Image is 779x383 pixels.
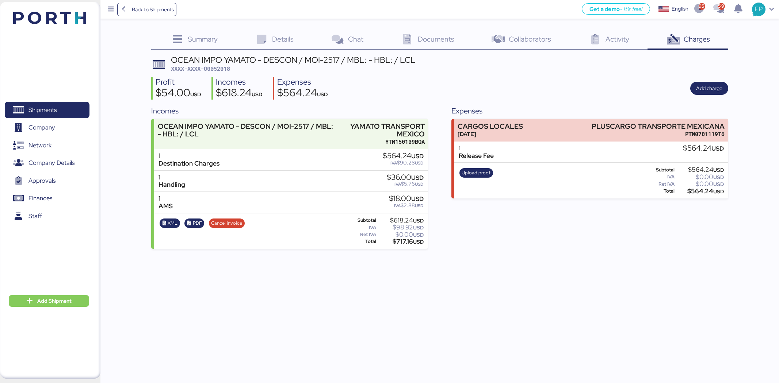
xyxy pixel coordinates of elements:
div: CARGOS LOCALES [458,123,523,130]
button: Add Shipment [9,295,89,307]
div: Total [345,239,376,244]
span: USD [411,195,424,203]
span: USD [252,91,263,98]
div: Total [645,189,675,194]
span: Network [28,140,51,151]
span: Details [272,34,294,44]
div: IVA [645,174,675,179]
div: Expenses [451,105,728,116]
div: Destination Charges [159,160,219,167]
span: Summary [188,34,218,44]
span: Collaborators [509,34,551,44]
div: OCEAN IMPO YAMATO - DESCON / MOI-2517 / MBL: - HBL: / LCL [171,56,416,64]
div: English [672,5,688,13]
div: Expenses [277,77,328,88]
div: Ret IVA [345,232,376,237]
div: $5.76 [387,181,424,187]
div: $54.00 [156,88,201,100]
span: FP [755,4,763,14]
button: PDF [184,218,204,228]
span: USD [411,174,424,182]
span: USD [713,167,724,173]
a: Finances [5,190,89,207]
span: Add charge [696,84,722,93]
span: USD [713,181,724,187]
span: Documents [418,34,454,44]
span: USD [413,217,424,224]
span: Chat [348,34,363,44]
div: OCEAN IMPO YAMATO - DESCON / MOI-2517 / MBL: - HBL: / LCL [158,123,336,138]
a: Back to Shipments [117,3,177,16]
div: AMS [159,202,173,210]
div: YTM150109BQA [339,138,424,146]
div: $717.16 [378,239,424,244]
div: Subtotal [345,218,376,223]
span: USD [415,181,424,187]
span: Upload proof [462,169,490,177]
a: Approvals [5,173,89,189]
div: $98.92 [378,225,424,230]
div: $618.24 [216,88,263,100]
span: Back to Shipments [132,5,174,14]
button: Menu [105,3,117,16]
div: Ret IVA [645,182,675,187]
div: [DATE] [458,130,523,138]
div: $618.24 [378,218,424,223]
span: USD [317,91,328,98]
div: PTM0701119T6 [592,130,725,138]
div: Subtotal [645,167,675,173]
span: IVA [390,160,397,166]
button: Upload proof [459,168,493,178]
div: 1 [159,152,219,160]
div: IVA [345,225,376,230]
div: $36.00 [387,174,424,182]
a: Shipments [5,102,89,119]
span: USD [413,224,424,231]
button: Add charge [690,82,728,95]
span: USD [415,203,424,209]
div: 1 [459,144,494,152]
span: Company [28,122,55,133]
div: Profit [156,77,201,88]
div: $564.24 [383,152,424,160]
span: USD [713,188,724,195]
div: $564.24 [277,88,328,100]
div: Incomes [216,77,263,88]
div: Handling [159,181,185,189]
a: Staff [5,208,89,224]
span: PDF [193,219,202,227]
div: Release Fee [459,152,494,160]
div: PLUSCARGO TRANSPORTE MEXICANA [592,123,725,130]
span: Add Shipment [37,297,72,305]
span: USD [711,144,724,152]
a: Company [5,119,89,136]
div: $90.28 [383,160,424,166]
div: $0.00 [676,181,724,187]
span: Finances [28,193,52,204]
span: USD [413,232,424,238]
div: 1 [159,174,185,181]
span: USD [190,91,201,98]
span: Cancel invoice [211,219,242,227]
div: $564.24 [676,189,724,194]
span: Company Details [28,158,75,168]
span: IVA [394,181,401,187]
span: USD [411,152,424,160]
span: Activity [606,34,629,44]
span: USD [413,239,424,245]
a: Network [5,137,89,154]
button: XML [160,218,180,228]
button: Cancel invoice [209,218,245,228]
span: USD [713,174,724,181]
span: Shipments [28,105,57,115]
span: XXXX-XXXX-O0052018 [171,65,230,72]
div: $18.00 [389,195,424,203]
div: YAMATO TRANSPORT MEXICO [339,123,424,138]
span: IVA [394,203,401,209]
span: Staff [28,211,42,221]
div: Incomes [151,105,428,116]
span: Charges [684,34,710,44]
span: Approvals [28,175,56,186]
a: Company Details [5,155,89,171]
div: $0.00 [676,174,724,180]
